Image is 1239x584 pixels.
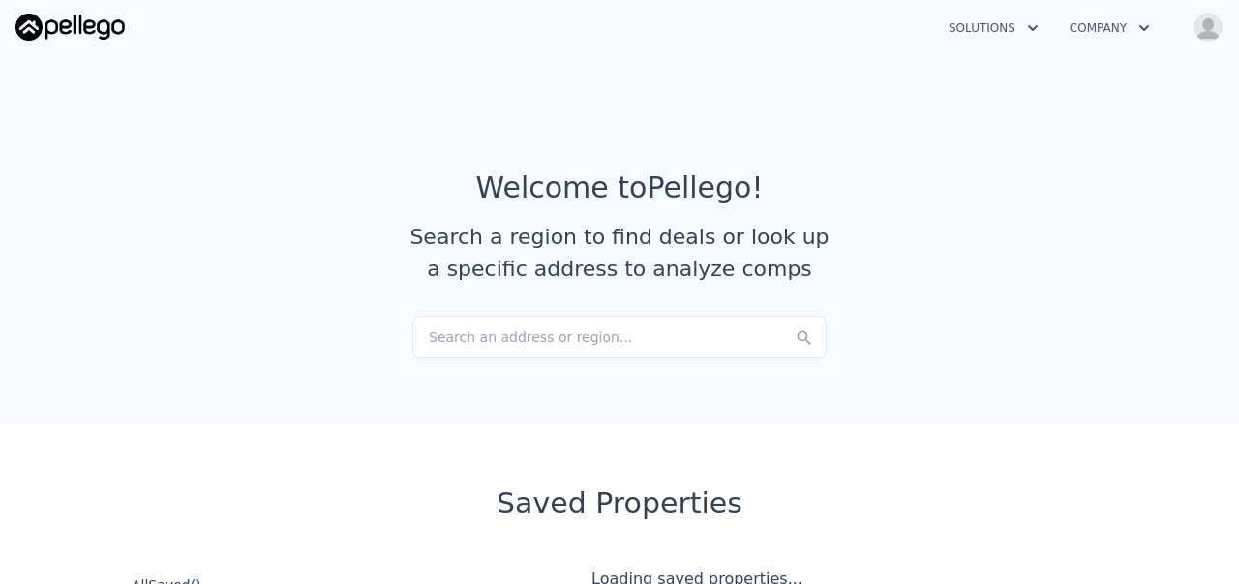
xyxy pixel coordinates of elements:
[403,221,836,285] div: Search a region to find deals or look up a specific address to analyze comps
[15,14,125,41] img: Pellego
[476,170,764,205] div: Welcome to Pellego !
[933,11,1054,46] button: Solutions
[124,486,1115,521] div: Saved Properties
[1193,12,1224,43] img: avatar
[412,316,827,358] div: Search an address or region...
[1054,11,1165,46] button: Company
